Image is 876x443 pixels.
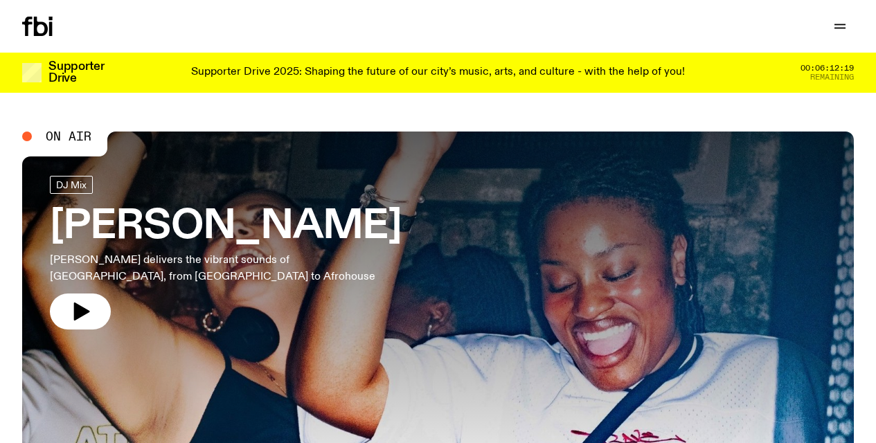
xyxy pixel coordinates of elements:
[50,176,404,329] a: [PERSON_NAME][PERSON_NAME] delivers the vibrant sounds of [GEOGRAPHIC_DATA], from [GEOGRAPHIC_DAT...
[48,61,104,84] h3: Supporter Drive
[810,73,854,81] span: Remaining
[801,64,854,72] span: 00:06:12:19
[56,179,87,190] span: DJ Mix
[191,66,685,79] p: Supporter Drive 2025: Shaping the future of our city’s music, arts, and culture - with the help o...
[50,252,404,285] p: [PERSON_NAME] delivers the vibrant sounds of [GEOGRAPHIC_DATA], from [GEOGRAPHIC_DATA] to Afrohouse
[46,130,91,143] span: On Air
[50,176,93,194] a: DJ Mix
[50,208,404,246] h3: [PERSON_NAME]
